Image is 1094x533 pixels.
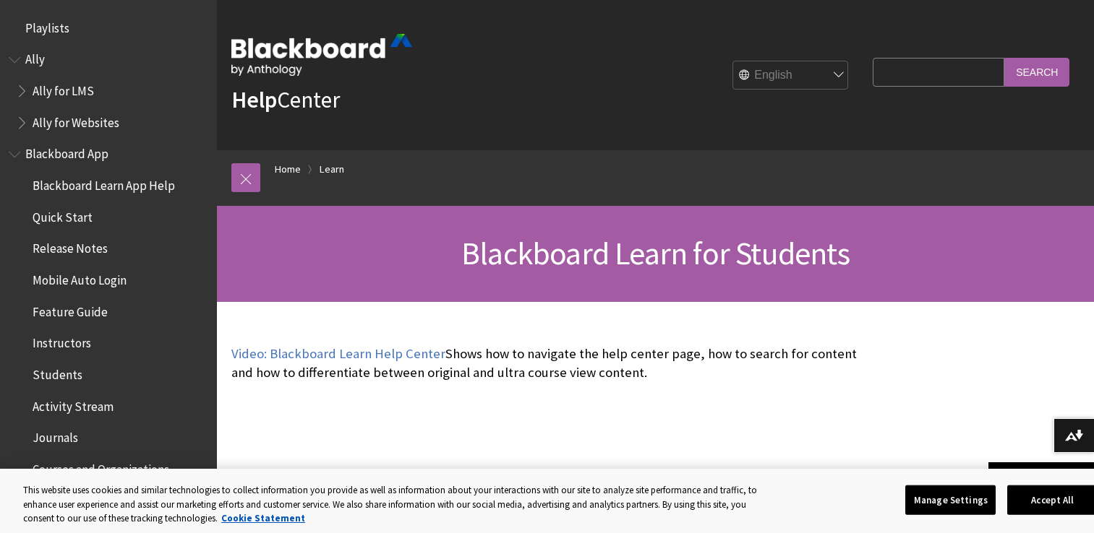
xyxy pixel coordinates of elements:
a: More information about your privacy, opens in a new tab [221,512,305,524]
span: Release Notes [33,237,108,256]
strong: Help [231,85,277,114]
span: Instructors [33,331,91,351]
a: Video: Blackboard Learn Help Center [231,345,445,363]
img: Blackboard by Anthology [231,34,412,76]
span: Blackboard Learn App Help [33,173,175,193]
span: Ally for Websites [33,110,119,130]
nav: Book outline for Playlists [9,16,208,40]
p: Shows how to navigate the help center page, how to search for content and how to differentiate be... [231,344,866,382]
span: Activity Stream [33,394,114,414]
div: This website uses cookies and similar technologies to collect information you provide as well as ... [23,483,766,526]
select: Site Language Selector [733,61,849,90]
span: Ally [25,48,45,67]
span: Courses and Organizations [33,457,169,477]
button: Manage Settings [905,485,996,515]
span: Journals [33,426,78,446]
span: Quick Start [33,205,93,225]
a: HelpCenter [231,85,340,114]
span: Playlists [25,16,69,35]
nav: Book outline for Anthology Ally Help [9,48,208,135]
a: Back to top [988,462,1094,489]
a: Learn [320,160,344,178]
span: Blackboard Learn for Students [461,233,850,273]
span: Mobile Auto Login [33,268,127,287]
input: Search [1004,58,1069,86]
span: Blackboard App [25,142,108,162]
a: Home [275,160,301,178]
span: Feature Guide [33,300,108,319]
span: Students [33,363,82,382]
span: Ally for LMS [33,79,94,98]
